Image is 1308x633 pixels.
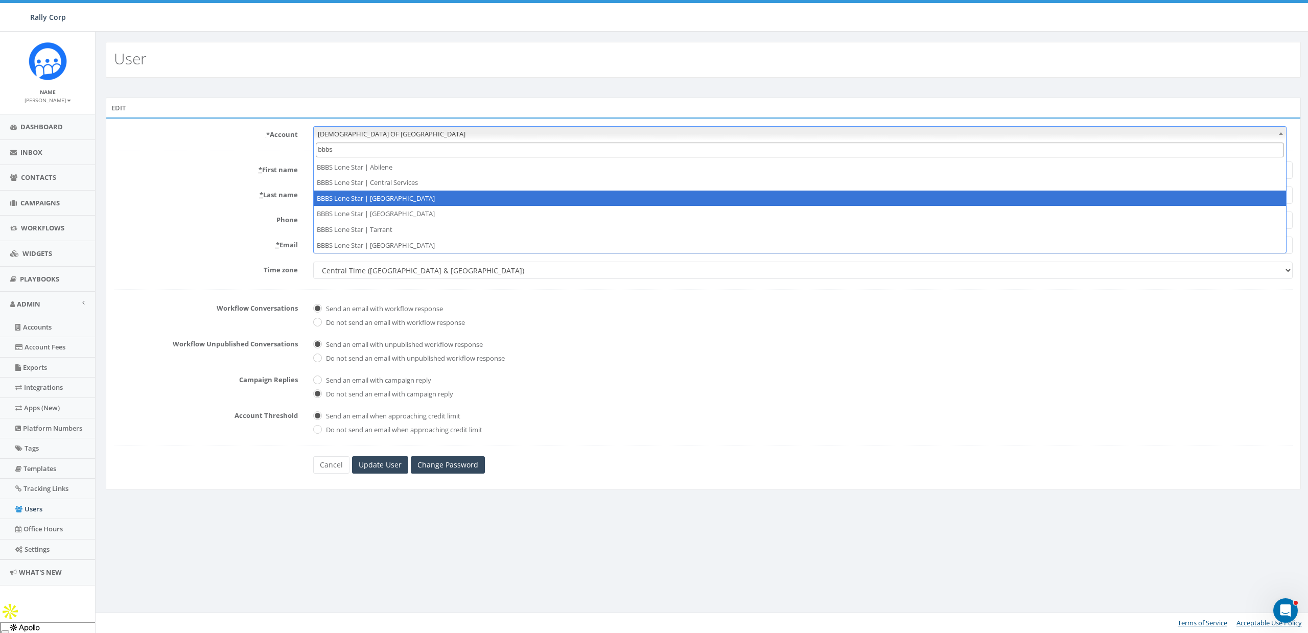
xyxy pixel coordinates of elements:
[21,173,56,182] span: Contacts
[323,340,483,350] label: Send an email with unpublished workflow response
[106,237,306,250] label: Email
[20,274,59,284] span: Playbooks
[19,568,62,577] span: What's New
[20,148,42,157] span: Inbox
[316,143,1284,157] input: Search
[323,304,443,314] label: Send an email with workflow response
[106,212,306,225] label: Phone
[106,300,306,313] label: Workflow Conversations
[323,376,431,386] label: Send an email with campaign reply
[106,336,306,349] label: Workflow Unpublished Conversations
[313,126,1287,140] span: CHABAD OF POLAND
[106,407,306,420] label: Account Threshold
[276,240,279,249] abbr: required
[20,122,63,131] span: Dashboard
[1178,618,1227,627] a: Terms of Service
[106,186,306,200] label: Last name
[25,97,71,104] small: [PERSON_NAME]
[314,191,1286,206] li: BBBS Lone Star | [GEOGRAPHIC_DATA]
[323,425,482,435] label: Do not send an email when approaching credit limit
[411,456,485,474] a: Change Password
[20,198,60,207] span: Campaigns
[314,175,1286,191] li: BBBS Lone Star | Central Services
[323,318,465,328] label: Do not send an email with workflow response
[22,249,52,258] span: Widgets
[314,159,1286,175] li: BBBS Lone Star | Abilene
[314,238,1286,253] li: BBBS Lone Star | [GEOGRAPHIC_DATA]
[21,223,64,232] span: Workflows
[1273,598,1298,623] iframe: Intercom live chat
[259,165,262,174] abbr: required
[323,354,505,364] label: Do not send an email with unpublished workflow response
[106,262,306,275] label: Time zone
[314,206,1286,222] li: BBBS Lone Star | [GEOGRAPHIC_DATA]
[17,299,40,309] span: Admin
[29,42,67,80] img: Icon_1.png
[313,456,349,474] a: Cancel
[266,130,270,139] abbr: required
[106,98,1301,118] div: Edit
[40,88,56,96] small: Name
[114,50,147,67] h2: User
[1236,618,1302,627] a: Acceptable Use Policy
[25,95,71,104] a: [PERSON_NAME]
[314,222,1286,238] li: BBBS Lone Star | Tarrant
[323,389,453,400] label: Do not send an email with campaign reply
[260,190,263,199] abbr: required
[106,126,306,139] label: Account
[106,161,306,175] label: First name
[352,456,408,474] input: Update User
[30,12,66,22] span: Rally Corp
[314,127,1286,141] span: CHABAD OF POLAND
[323,411,460,421] label: Send an email when approaching credit limit
[106,371,306,385] label: Campaign Replies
